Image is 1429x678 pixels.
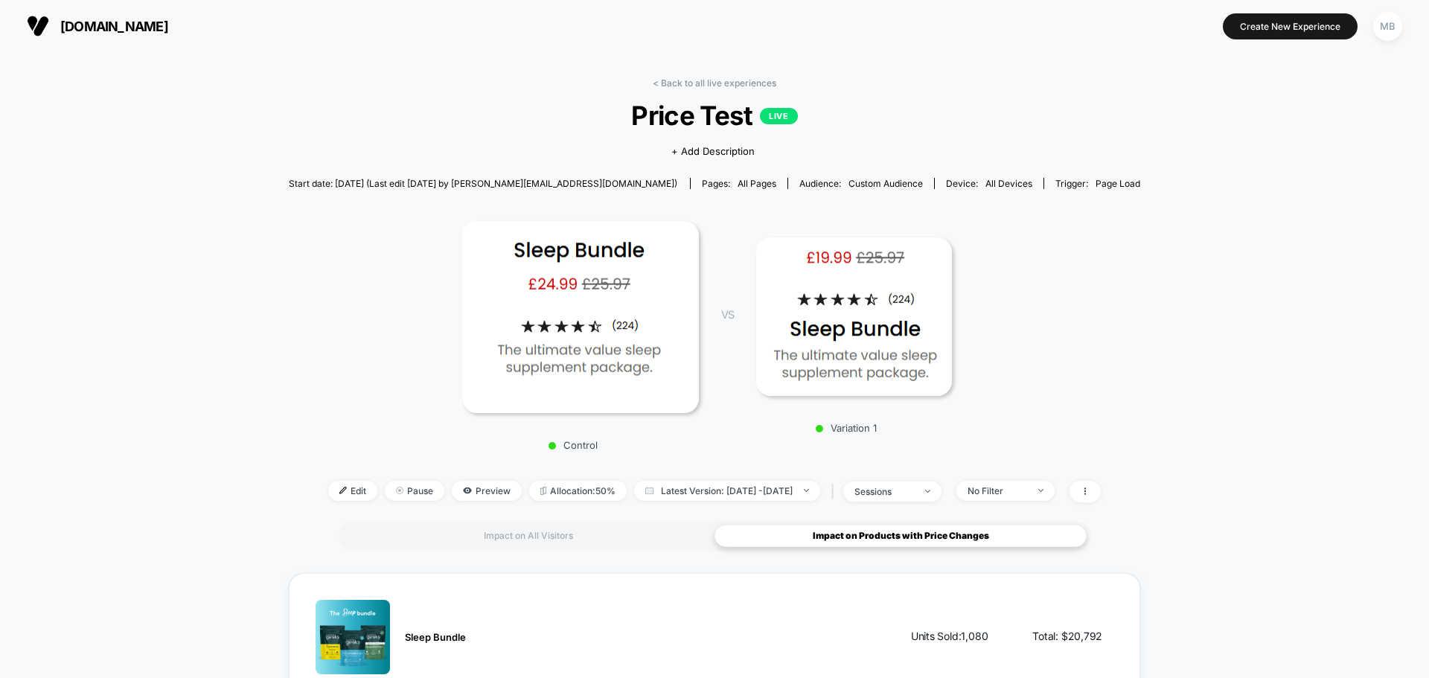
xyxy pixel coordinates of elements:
[799,178,923,189] div: Audience:
[968,485,1027,496] div: No Filter
[342,525,714,547] div: Impact on All Visitors
[925,490,930,493] img: end
[854,486,914,497] div: sessions
[1038,489,1043,492] img: end
[22,14,173,38] button: [DOMAIN_NAME]
[405,631,466,643] span: Sleep Bundle
[1223,13,1358,39] button: Create New Experience
[721,308,733,321] span: VS
[540,487,546,495] img: rebalance
[848,178,923,189] span: Custom Audience
[1373,12,1402,41] div: MB
[529,481,627,501] span: Allocation: 50%
[911,629,988,644] span: Units Sold: 1,080
[653,77,776,89] a: < Back to all live experiences
[339,487,347,494] img: edit
[452,481,522,501] span: Preview
[634,481,820,501] span: Latest Version: [DATE] - [DATE]
[671,144,755,159] span: + Add Description
[934,178,1043,189] span: Device:
[396,487,403,494] img: end
[60,19,168,34] span: [DOMAIN_NAME]
[331,100,1098,131] span: Price Test
[714,525,1087,547] div: Impact on Products with Price Changes
[1055,178,1140,189] div: Trigger:
[1096,178,1140,189] span: Page Load
[749,422,944,434] p: Variation 1
[756,237,952,396] img: Variation 1 main
[316,600,390,674] img: Sleep Bundle
[985,178,1032,189] span: all devices
[645,487,653,494] img: calendar
[1032,629,1102,644] span: Total: $ 20,792
[702,178,776,189] div: Pages:
[462,221,699,413] img: Control main
[804,489,809,492] img: end
[760,108,797,124] p: LIVE
[289,178,677,189] span: Start date: [DATE] (Last edit [DATE] by [PERSON_NAME][EMAIL_ADDRESS][DOMAIN_NAME])
[27,15,49,37] img: Visually logo
[455,439,691,451] p: Control
[328,481,377,501] span: Edit
[385,481,444,501] span: Pause
[828,481,843,502] span: |
[1369,11,1407,42] button: MB
[738,178,776,189] span: all pages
